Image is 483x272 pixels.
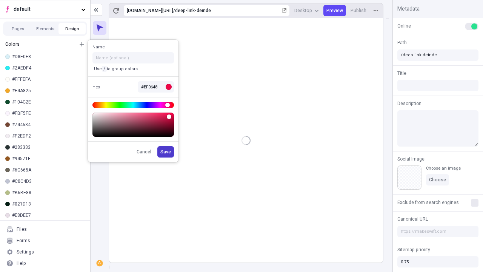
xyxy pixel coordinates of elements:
div: #283333 [12,144,84,150]
span: Online [397,23,411,29]
span: Cancel [137,149,151,155]
button: Desktop [291,5,322,16]
div: #C0C4D3 [12,178,84,184]
div: #F2EDF2 [12,133,84,139]
div: #FFFEFA [12,76,84,82]
div: #6C665A [12,167,84,173]
div: A [97,260,102,266]
span: Canonical URL [397,216,428,223]
div: deep-link-deinde [175,8,280,14]
button: Save [157,146,174,158]
div: / [173,8,175,14]
button: Preview [323,5,346,16]
span: Preview [326,8,343,14]
div: Choose an image [426,165,461,171]
div: Help [17,260,26,266]
div: Hex [92,84,117,90]
span: Publish [351,8,366,14]
button: Choose [426,174,449,185]
span: default [14,5,78,14]
div: #104C2E [12,99,84,105]
div: Colors [5,41,74,47]
button: Elements [32,23,59,34]
span: Social Image [397,156,425,162]
div: #F4A825 [12,88,84,94]
button: Publish [348,5,369,16]
span: Save [160,149,171,155]
div: #E8DEE7 [12,212,84,218]
div: #744634 [12,122,84,128]
div: #94571E [12,156,84,162]
span: Description [397,100,421,107]
span: Exclude from search engines [397,199,459,206]
div: #2AEDF4 [12,65,84,71]
span: Desktop [294,8,312,14]
span: Choose [429,177,446,183]
div: Forms [17,238,30,244]
p: Use to group colors [92,66,139,72]
button: Pages [5,23,32,34]
button: Design [59,23,86,34]
div: Files [17,226,27,232]
div: Name [92,44,117,50]
span: Title [397,70,406,77]
div: Settings [17,249,34,255]
span: Path [397,39,407,46]
div: #021D13 [12,201,84,207]
input: Name (optional) [92,52,174,63]
div: #B6BF88 [12,190,84,196]
input: https://makeswift.com [397,226,478,237]
code: / [102,66,107,72]
div: #D8F0F8 [12,54,84,60]
div: #FBF5FE [12,110,84,116]
div: [URL][DOMAIN_NAME] [127,8,173,14]
span: Sitemap priority [397,246,430,253]
button: Cancel [134,146,154,158]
